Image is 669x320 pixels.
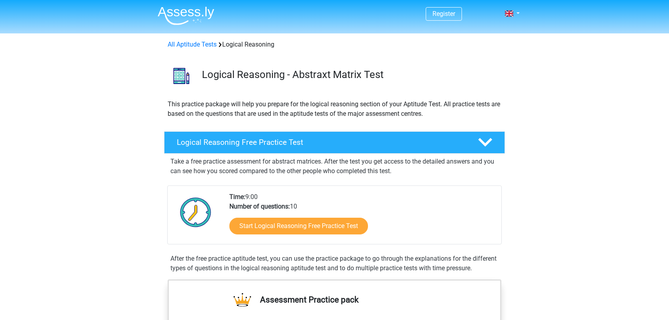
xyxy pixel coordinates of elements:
[202,68,499,81] h3: Logical Reasoning - Abstraxt Matrix Test
[432,10,455,18] a: Register
[176,192,216,232] img: Clock
[168,41,217,48] a: All Aptitude Tests
[229,203,290,210] b: Number of questions:
[170,157,499,176] p: Take a free practice assessment for abstract matrices. After the test you get access to the detai...
[168,100,501,119] p: This practice package will help you prepare for the logical reasoning section of your Aptitude Te...
[161,131,508,154] a: Logical Reasoning Free Practice Test
[223,192,501,244] div: 9:00 10
[164,59,198,93] img: logical reasoning
[164,40,505,49] div: Logical Reasoning
[229,193,245,201] b: Time:
[177,138,465,147] h4: Logical Reasoning Free Practice Test
[158,6,214,25] img: Assessly
[229,218,368,234] a: Start Logical Reasoning Free Practice Test
[167,254,502,273] div: After the free practice aptitude test, you can use the practice package to go through the explana...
